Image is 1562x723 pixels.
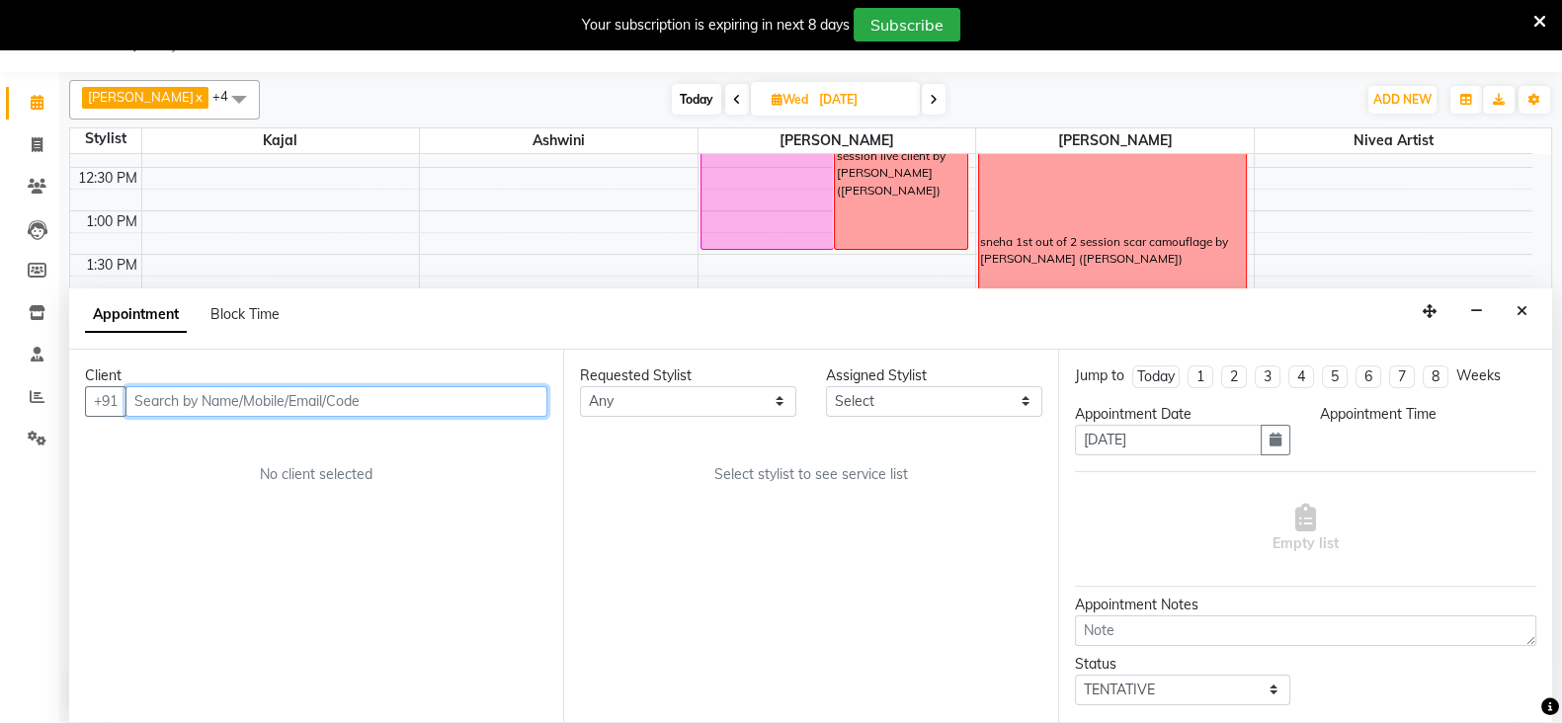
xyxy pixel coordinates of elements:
span: Empty list [1273,504,1339,554]
div: Requested Stylist [580,365,796,386]
div: Assigned Stylist [826,365,1042,386]
span: Kajal [142,128,420,153]
div: Stylist [70,128,141,149]
div: Appointment Date [1075,404,1291,425]
li: 3 [1255,365,1280,388]
div: Today [1137,366,1175,387]
div: Jump to [1075,365,1124,386]
span: ADD NEW [1373,92,1432,107]
div: 1:00 PM [82,211,141,232]
div: Appointment Time [1320,404,1536,425]
input: 2025-09-10 [813,85,912,115]
span: Block Time [210,305,280,323]
li: 2 [1221,365,1247,388]
div: No client selected [132,464,500,485]
span: [PERSON_NAME] [88,89,194,105]
span: [PERSON_NAME] [699,128,976,153]
span: Select stylist to see service list [714,464,908,485]
span: Today [672,84,721,115]
div: sneha 1st out of 2 session scar camouflage by [PERSON_NAME] ([PERSON_NAME]) [980,233,1245,269]
span: Ashwini [420,128,698,153]
div: Your subscription is expiring in next 8 days [582,15,850,36]
span: Nivea Artist [1255,128,1532,153]
div: Client [85,365,547,386]
li: 8 [1423,365,1448,388]
button: +91 [85,386,126,417]
li: 4 [1288,365,1314,388]
span: +4 [212,88,243,104]
button: Close [1508,296,1536,327]
li: 6 [1356,365,1381,388]
span: Wed [767,92,813,107]
input: Search by Name/Mobile/Email/Code [125,386,547,417]
input: yyyy-mm-dd [1075,425,1263,455]
li: 7 [1389,365,1415,388]
div: Status [1075,654,1291,675]
button: Subscribe [854,8,960,41]
button: ADD NEW [1368,86,1437,114]
li: 5 [1322,365,1348,388]
span: [PERSON_NAME] [976,128,1254,153]
div: 1:30 PM [82,255,141,276]
a: x [194,89,203,105]
div: 12:30 PM [74,168,141,189]
div: Weeks [1456,365,1501,386]
div: Appointment Notes [1075,595,1536,615]
div: [PERSON_NAME] 2nd session live client by [PERSON_NAME]([PERSON_NAME]) [836,129,966,200]
span: Appointment [85,297,187,333]
div: Neetunull, 11:30 AM-01:30 PM, Nano by Sr Artist [PERSON_NAME] - 1 session [701,79,834,249]
li: 1 [1188,365,1213,388]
